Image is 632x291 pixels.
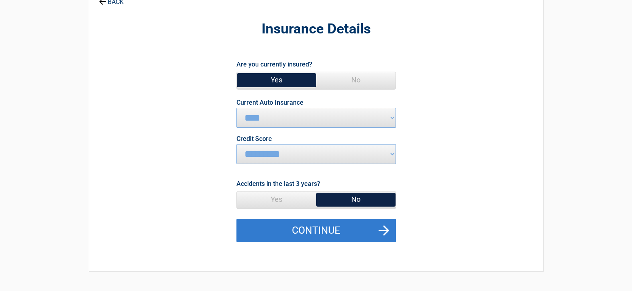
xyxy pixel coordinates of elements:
[316,72,396,88] span: No
[236,178,320,189] label: Accidents in the last 3 years?
[237,72,316,88] span: Yes
[316,191,396,207] span: No
[237,191,316,207] span: Yes
[133,20,499,39] h2: Insurance Details
[236,59,312,70] label: Are you currently insured?
[236,136,272,142] label: Credit Score
[236,100,303,106] label: Current Auto Insurance
[236,219,396,242] button: Continue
